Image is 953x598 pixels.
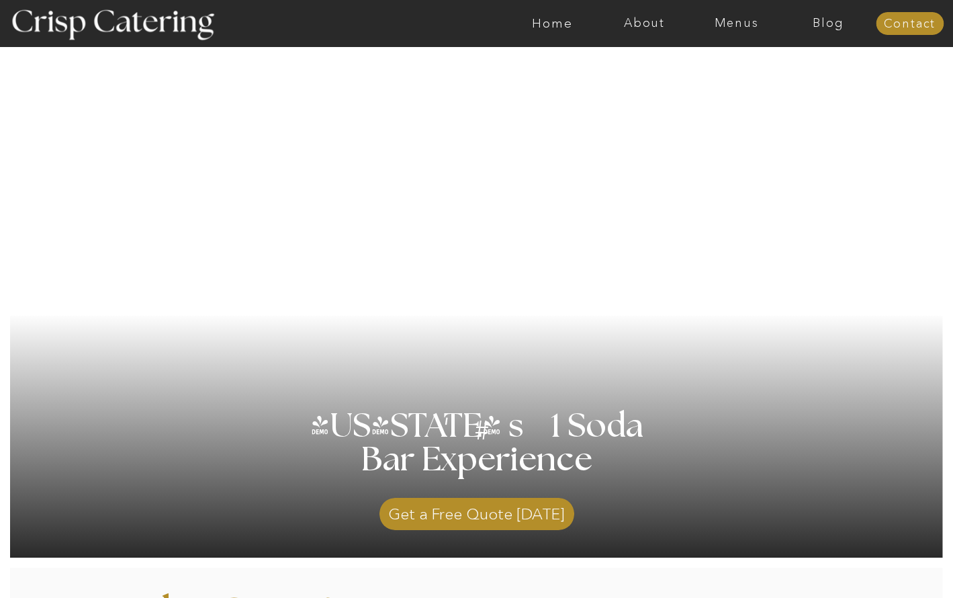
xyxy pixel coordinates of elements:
a: Contact [876,17,944,31]
h3: ' [419,410,474,443]
h3: # [445,417,522,456]
a: Blog [782,17,874,30]
a: Home [506,17,598,30]
a: Get a Free Quote [DATE] [379,491,574,530]
a: Menus [690,17,782,30]
h1: [US_STATE] s 1 Soda Bar Experience [306,410,649,511]
a: About [598,17,690,30]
